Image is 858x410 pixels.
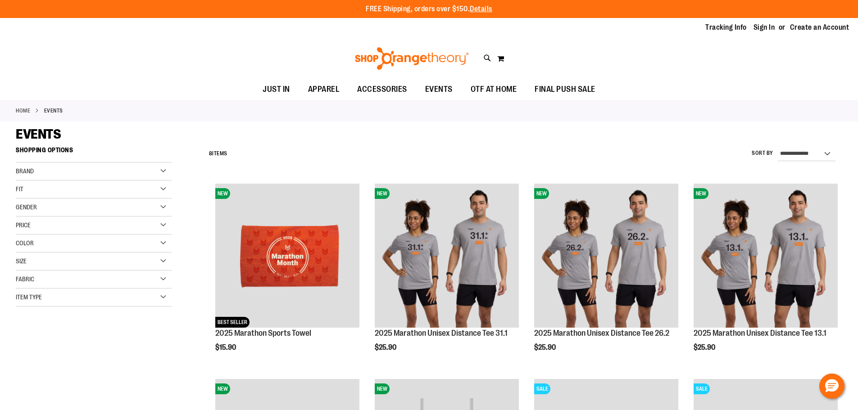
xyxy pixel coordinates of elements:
a: 2025 Marathon Unisex Distance Tee 26.2NEW [534,184,678,329]
a: OTF AT HOME [462,79,526,100]
span: ACCESSORIES [357,79,407,99]
a: 2025 Marathon Unisex Distance Tee 13.1 [694,329,826,338]
div: product [530,179,683,374]
span: 8 [209,150,213,157]
button: Hello, have a question? Let’s chat. [819,374,844,399]
span: Color [16,239,34,247]
img: 2025 Marathon Sports Towel [215,184,359,328]
a: 2025 Marathon Sports Towel [215,329,311,338]
a: JUST IN [254,79,299,100]
a: 2025 Marathon Unisex Distance Tee 31.1 [375,329,508,338]
a: Home [16,107,30,115]
strong: Shopping Options [16,142,172,162]
a: 2025 Marathon Unisex Distance Tee 26.2 [534,329,669,338]
span: NEW [215,188,230,199]
a: Sign In [754,23,775,32]
h2: Items [209,147,227,161]
span: Fabric [16,275,34,283]
img: 2025 Marathon Unisex Distance Tee 31.1 [375,184,519,328]
span: NEW [694,188,708,199]
span: NEW [215,383,230,394]
img: 2025 Marathon Unisex Distance Tee 26.2 [534,184,678,328]
span: $25.90 [375,343,398,351]
span: Gender [16,203,37,211]
a: Create an Account [790,23,849,32]
a: 2025 Marathon Unisex Distance Tee 31.1NEW [375,184,519,329]
span: Size [16,257,27,265]
a: 2025 Marathon Sports TowelNEWBEST SELLER [215,184,359,329]
span: Brand [16,167,34,175]
span: SALE [694,383,710,394]
span: BEST SELLER [215,317,250,328]
span: FINAL PUSH SALE [535,79,595,99]
span: EVENTS [425,79,453,99]
span: SALE [534,383,550,394]
span: $25.90 [694,343,717,351]
span: JUST IN [263,79,290,99]
span: NEW [375,188,390,199]
div: product [211,179,364,374]
span: Price [16,221,31,229]
span: $15.90 [215,343,237,351]
span: Fit [16,185,23,193]
span: Item Type [16,293,42,301]
span: OTF AT HOME [471,79,517,99]
span: APPAREL [308,79,340,99]
a: Details [470,5,492,13]
a: FINAL PUSH SALE [526,79,604,100]
span: NEW [534,188,549,199]
p: FREE Shipping, orders over $150. [366,4,492,14]
div: product [370,179,523,374]
span: NEW [375,383,390,394]
a: Tracking Info [705,23,747,32]
a: EVENTS [416,79,462,99]
img: Shop Orangetheory [354,47,470,70]
span: $25.90 [534,343,557,351]
div: product [689,179,842,374]
img: 2025 Marathon Unisex Distance Tee 13.1 [694,184,838,328]
span: EVENTS [16,126,61,142]
a: APPAREL [299,79,349,100]
a: 2025 Marathon Unisex Distance Tee 13.1NEW [694,184,838,329]
a: ACCESSORIES [348,79,416,100]
label: Sort By [752,149,773,157]
strong: EVENTS [44,107,63,115]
